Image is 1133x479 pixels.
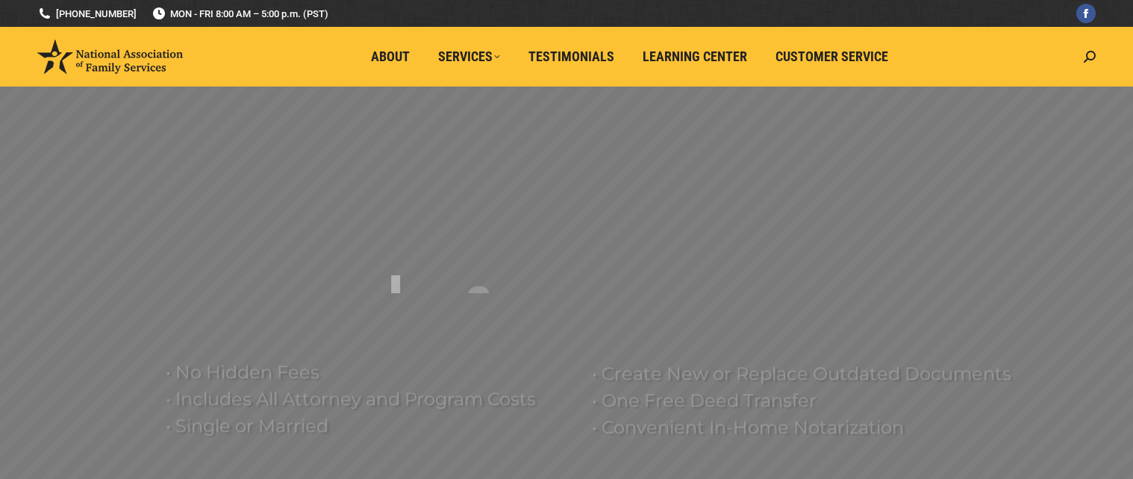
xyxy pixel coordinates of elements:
[371,48,410,65] span: About
[775,48,888,65] span: Customer Service
[360,43,420,71] a: About
[592,360,1025,441] rs-layer: • Create New or Replace Outdated Documents • One Free Deed Transfer • Convenient In-Home Notariza...
[1076,4,1096,23] a: Facebook page opens in new window
[37,7,137,21] a: [PHONE_NUMBER]
[765,43,899,71] a: Customer Service
[632,43,758,71] a: Learning Center
[643,48,747,65] span: Learning Center
[528,48,614,65] span: Testimonials
[152,7,328,21] span: MON - FRI 8:00 AM – 5:00 p.m. (PST)
[438,48,500,65] span: Services
[166,359,573,439] rs-layer: • No Hidden Fees • Includes All Attorney and Program Costs • Single or Married
[518,43,625,71] a: Testimonials
[466,281,492,340] div: G
[37,40,183,74] img: National Association of Family Services
[390,269,402,329] div: I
